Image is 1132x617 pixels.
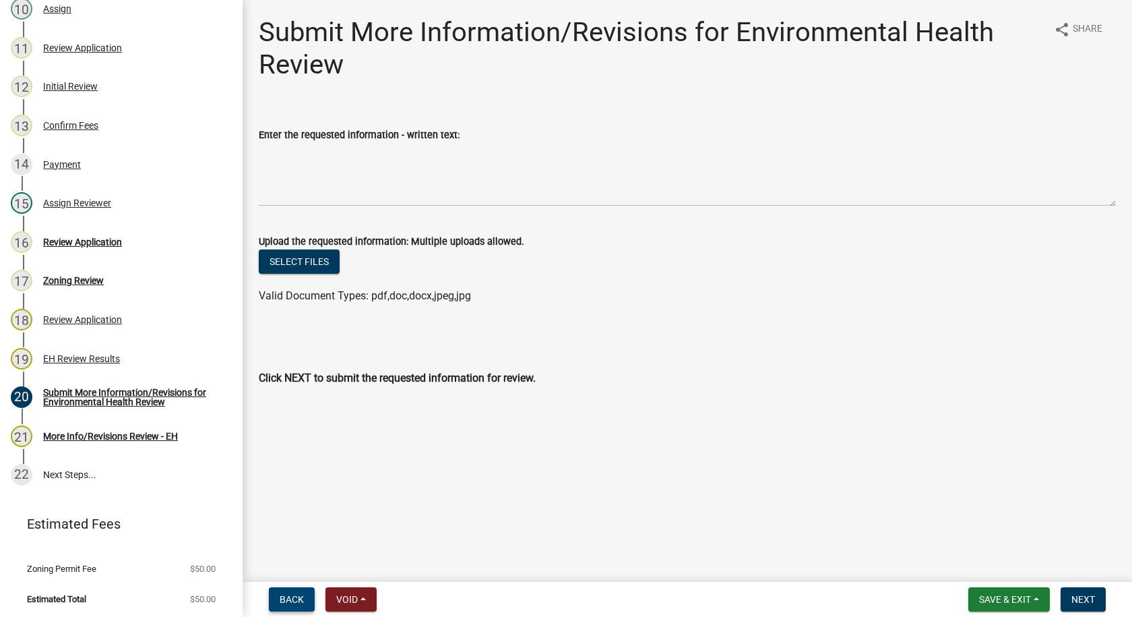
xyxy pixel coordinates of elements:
label: Enter the requested information - written text: [259,131,460,140]
div: Submit More Information/Revisions for Environmental Health Review [43,388,221,407]
div: Review Application [43,315,122,324]
div: 16 [11,231,32,253]
div: Confirm Fees [43,121,98,130]
div: 15 [11,192,32,214]
h1: Submit More Information/Revisions for Environmental Health Review [259,16,1043,81]
button: Save & Exit [968,587,1050,612]
div: Review Application [43,43,122,53]
div: 14 [11,154,32,175]
div: Zoning Review [43,276,104,285]
div: EH Review Results [43,354,120,363]
div: Assign Reviewer [43,198,111,208]
div: 18 [11,309,32,330]
div: 17 [11,270,32,291]
i: share [1054,22,1070,38]
button: Next [1061,587,1106,612]
div: 19 [11,348,32,370]
span: Share [1073,22,1102,38]
span: Estimated Total [27,595,86,604]
div: 12 [11,76,32,97]
button: shareShare [1043,16,1113,42]
span: Save & Exit [979,594,1031,605]
button: Select files [259,249,340,274]
div: 20 [11,386,32,408]
div: More Info/Revisions Review - EH [43,432,178,441]
label: Upload the requested information: Multiple uploads allowed. [259,237,524,247]
span: Void [336,594,358,605]
div: 13 [11,115,32,136]
div: 22 [11,464,32,486]
span: $50.00 [190,564,216,573]
span: Valid Document Types: pdf,doc,docx,jpeg,jpg [259,289,471,302]
strong: Click NEXT to submit the requested information for review. [259,372,536,384]
div: Initial Review [43,82,98,91]
span: $50.00 [190,595,216,604]
button: Void [325,587,377,612]
div: Review Application [43,237,122,247]
div: Payment [43,160,81,169]
span: Zoning Permit Fee [27,564,96,573]
div: Assign [43,4,71,13]
a: Estimated Fees [11,510,221,537]
span: Back [280,594,304,605]
button: Back [269,587,315,612]
div: 21 [11,425,32,447]
span: Next [1071,594,1095,605]
div: 11 [11,37,32,59]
